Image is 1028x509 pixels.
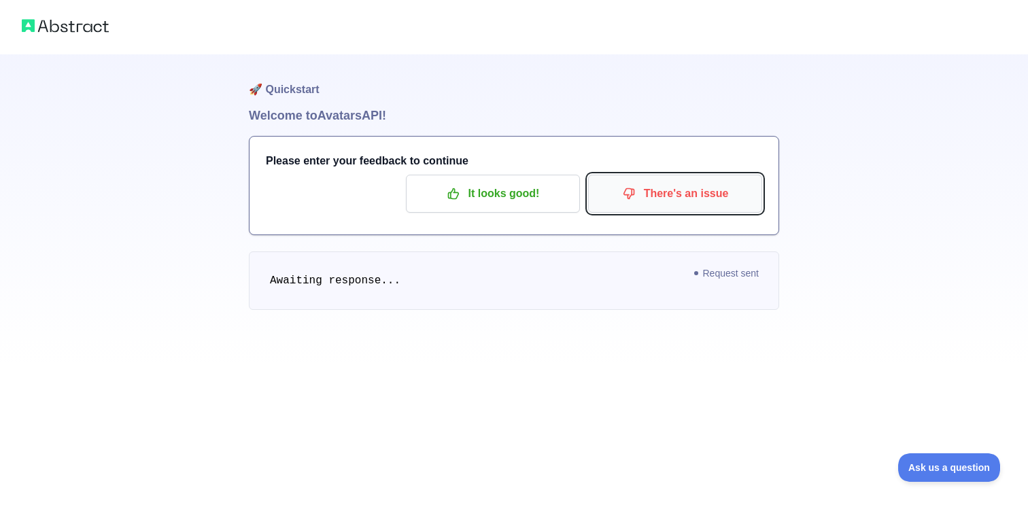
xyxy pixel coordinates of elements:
[416,182,570,205] p: It looks good!
[688,265,766,281] span: Request sent
[898,453,1001,482] iframe: Toggle Customer Support
[22,16,109,35] img: Abstract logo
[598,182,752,205] p: There's an issue
[406,175,580,213] button: It looks good!
[270,275,400,287] span: Awaiting response...
[249,106,779,125] h1: Welcome to Avatars API!
[249,54,779,106] h1: 🚀 Quickstart
[266,153,762,169] h3: Please enter your feedback to continue
[588,175,762,213] button: There's an issue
